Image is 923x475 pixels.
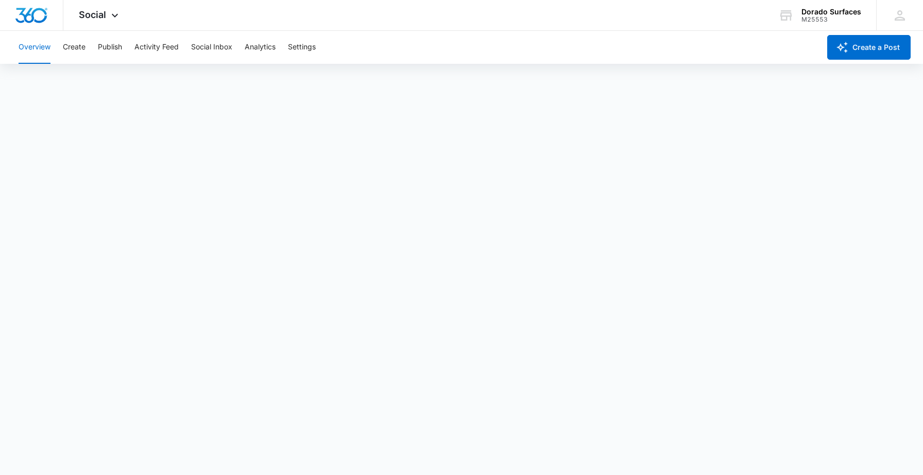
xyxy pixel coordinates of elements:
button: Overview [19,31,50,64]
button: Analytics [245,31,276,64]
div: account name [801,8,861,16]
button: Activity Feed [134,31,179,64]
button: Social Inbox [191,31,232,64]
button: Settings [288,31,316,64]
div: account id [801,16,861,23]
button: Create a Post [827,35,911,60]
button: Create [63,31,86,64]
button: Publish [98,31,122,64]
span: Social [79,9,106,20]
